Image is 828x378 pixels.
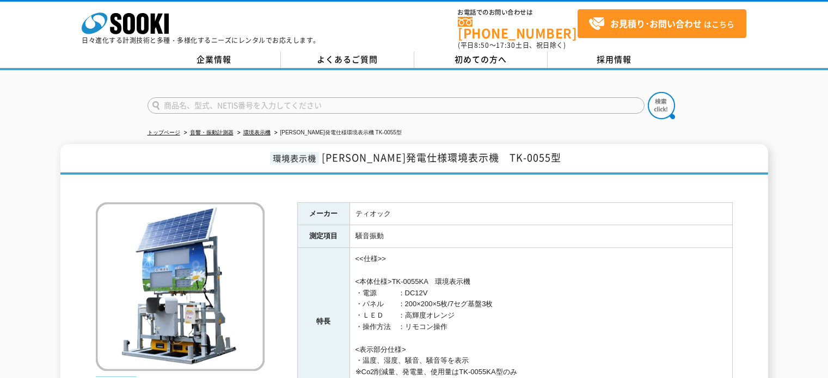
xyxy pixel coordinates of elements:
strong: お見積り･お問い合わせ [610,17,702,30]
th: メーカー [297,202,349,225]
span: (平日 ～ 土日、祝日除く) [458,40,566,50]
span: [PERSON_NAME]発電仕様環境表示機 TK-0055型 [322,150,561,165]
th: 測定項目 [297,225,349,248]
li: [PERSON_NAME]発電仕様環境表示機 TK-0055型 [272,127,402,139]
a: 企業情報 [148,52,281,68]
span: はこちら [588,16,734,32]
input: 商品名、型式、NETIS番号を入力してください [148,97,645,114]
span: お電話でのお問い合わせは [458,9,578,16]
a: [PHONE_NUMBER] [458,17,578,39]
img: btn_search.png [648,92,675,119]
p: 日々進化する計測技術と多種・多様化するニーズにレンタルでお応えします。 [82,37,320,44]
a: 初めての方へ [414,52,548,68]
span: 初めての方へ [455,53,507,65]
a: お見積り･お問い合わせはこちら [578,9,746,38]
td: 騒音振動 [349,225,732,248]
a: 環境表示機 [243,129,271,135]
span: 8:50 [474,40,489,50]
span: 17:30 [496,40,516,50]
td: ティオック [349,202,732,225]
a: 採用情報 [548,52,681,68]
img: 太陽光発電仕様環境表示機 TK-0055型 [96,202,265,371]
a: よくあるご質問 [281,52,414,68]
span: 環境表示機 [270,152,319,164]
a: トップページ [148,129,180,135]
a: 音響・振動計測器 [190,129,234,135]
